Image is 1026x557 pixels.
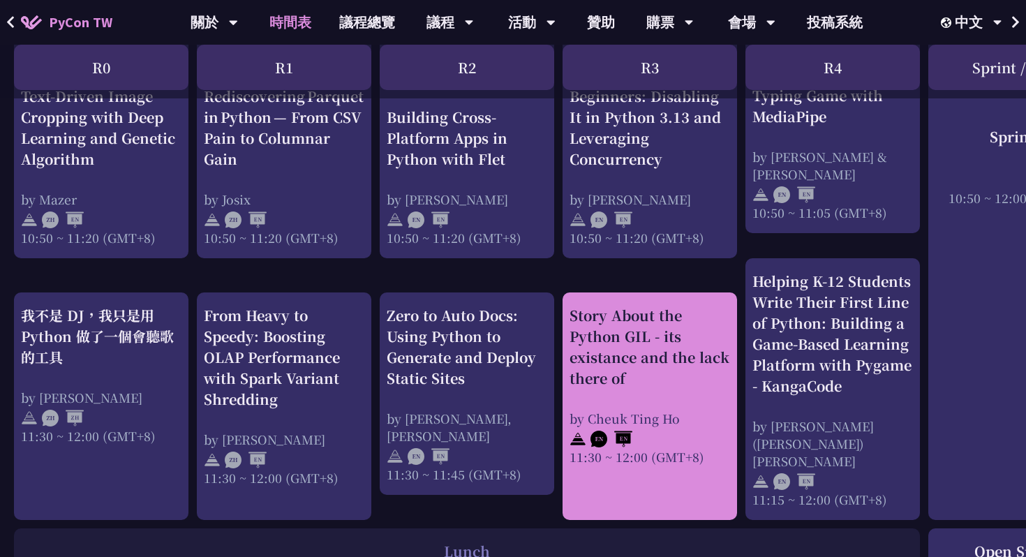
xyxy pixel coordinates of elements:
[387,211,403,228] img: svg+xml;base64,PHN2ZyB4bWxucz0iaHR0cDovL3d3dy53My5vcmcvMjAwMC9zdmciIHdpZHRoPSIyNCIgaGVpZ2h0PSIyNC...
[387,466,547,483] div: 11:30 ~ 11:45 (GMT+8)
[752,473,769,490] img: svg+xml;base64,PHN2ZyB4bWxucz0iaHR0cDovL3d3dy53My5vcmcvMjAwMC9zdmciIHdpZHRoPSIyNCIgaGVpZ2h0PSIyNC...
[752,271,913,396] div: Helping K-12 Students Write Their First Line of Python: Building a Game-Based Learning Platform w...
[204,86,364,170] div: Rediscovering Parquet in Python — From CSV Pain to Columnar Gain
[752,43,913,221] a: Spell it with Sign Language: An Asl Typing Game with MediaPipe by [PERSON_NAME] & [PERSON_NAME] 1...
[42,410,84,426] img: ZHZH.38617ef.svg
[204,305,364,410] div: From Heavy to Speedy: Boosting OLAP Performance with Spark Variant Shredding
[225,452,267,468] img: ZHEN.371966e.svg
[204,469,364,487] div: 11:30 ~ 12:00 (GMT+8)
[204,305,364,508] a: From Heavy to Speedy: Boosting OLAP Performance with Spark Variant Shredding by [PERSON_NAME] 11:...
[773,186,815,203] img: ENEN.5a408d1.svg
[570,305,730,508] a: Story About the Python GIL - its existance and the lack there of by Cheuk Ting Ho 11:30 ~ 12:00 (...
[408,211,449,228] img: ENEN.5a408d1.svg
[21,410,38,426] img: svg+xml;base64,PHN2ZyB4bWxucz0iaHR0cDovL3d3dy53My5vcmcvMjAwMC9zdmciIHdpZHRoPSIyNCIgaGVpZ2h0PSIyNC...
[21,305,181,368] div: 我不是 DJ，我只是用 Python 做了一個會聽歌的工具
[42,211,84,228] img: ZHEN.371966e.svg
[590,211,632,228] img: ENEN.5a408d1.svg
[7,5,126,40] a: PyCon TW
[14,45,188,90] div: R0
[941,17,955,28] img: Locale Icon
[387,305,547,483] a: Zero to Auto Docs: Using Python to Generate and Deploy Static Sites by [PERSON_NAME], [PERSON_NAM...
[387,43,547,246] a: Building Cross-Platform Apps in Python with Flet by [PERSON_NAME] 10:50 ~ 11:20 (GMT+8)
[21,305,181,508] a: 我不是 DJ，我只是用 Python 做了一個會聽歌的工具 by [PERSON_NAME] 11:30 ~ 12:00 (GMT+8)
[387,410,547,445] div: by [PERSON_NAME], [PERSON_NAME]
[570,44,730,170] div: An Introduction to the GIL for Python Beginners: Disabling It in Python 3.13 and Leveraging Concu...
[387,107,547,170] div: Building Cross-Platform Apps in Python with Flet
[752,491,913,508] div: 11:15 ~ 12:00 (GMT+8)
[570,305,730,389] div: Story About the Python GIL - its existance and the lack there of
[752,271,913,508] a: Helping K-12 Students Write Their First Line of Python: Building a Game-Based Learning Platform w...
[387,229,547,246] div: 10:50 ~ 11:20 (GMT+8)
[197,45,371,90] div: R1
[21,211,38,228] img: svg+xml;base64,PHN2ZyB4bWxucz0iaHR0cDovL3d3dy53My5vcmcvMjAwMC9zdmciIHdpZHRoPSIyNCIgaGVpZ2h0PSIyNC...
[204,452,221,468] img: svg+xml;base64,PHN2ZyB4bWxucz0iaHR0cDovL3d3dy53My5vcmcvMjAwMC9zdmciIHdpZHRoPSIyNCIgaGVpZ2h0PSIyNC...
[380,45,554,90] div: R2
[21,43,181,246] a: Text-Driven Image Cropping with Deep Learning and Genetic Algorithm by Mazer 10:50 ~ 11:20 (GMT+8)
[49,12,112,33] span: PyCon TW
[204,211,221,228] img: svg+xml;base64,PHN2ZyB4bWxucz0iaHR0cDovL3d3dy53My5vcmcvMjAwMC9zdmciIHdpZHRoPSIyNCIgaGVpZ2h0PSIyNC...
[752,148,913,183] div: by [PERSON_NAME] & [PERSON_NAME]
[21,15,42,29] img: Home icon of PyCon TW 2025
[570,211,586,228] img: svg+xml;base64,PHN2ZyB4bWxucz0iaHR0cDovL3d3dy53My5vcmcvMjAwMC9zdmciIHdpZHRoPSIyNCIgaGVpZ2h0PSIyNC...
[387,305,547,389] div: Zero to Auto Docs: Using Python to Generate and Deploy Static Sites
[570,229,730,246] div: 10:50 ~ 11:20 (GMT+8)
[570,191,730,208] div: by [PERSON_NAME]
[21,191,181,208] div: by Mazer
[752,417,913,470] div: by [PERSON_NAME] ([PERSON_NAME]) [PERSON_NAME]
[21,229,181,246] div: 10:50 ~ 11:20 (GMT+8)
[570,448,730,466] div: 11:30 ~ 12:00 (GMT+8)
[570,410,730,427] div: by Cheuk Ting Ho
[752,186,769,203] img: svg+xml;base64,PHN2ZyB4bWxucz0iaHR0cDovL3d3dy53My5vcmcvMjAwMC9zdmciIHdpZHRoPSIyNCIgaGVpZ2h0PSIyNC...
[21,86,181,170] div: Text-Driven Image Cropping with Deep Learning and Genetic Algorithm
[225,211,267,228] img: ZHEN.371966e.svg
[570,43,730,246] a: An Introduction to the GIL for Python Beginners: Disabling It in Python 3.13 and Leveraging Concu...
[773,473,815,490] img: ENEN.5a408d1.svg
[21,427,181,445] div: 11:30 ~ 12:00 (GMT+8)
[204,191,364,208] div: by Josix
[408,448,449,465] img: ENEN.5a408d1.svg
[21,389,181,406] div: by [PERSON_NAME]
[387,448,403,465] img: svg+xml;base64,PHN2ZyB4bWxucz0iaHR0cDovL3d3dy53My5vcmcvMjAwMC9zdmciIHdpZHRoPSIyNCIgaGVpZ2h0PSIyNC...
[570,431,586,447] img: svg+xml;base64,PHN2ZyB4bWxucz0iaHR0cDovL3d3dy53My5vcmcvMjAwMC9zdmciIHdpZHRoPSIyNCIgaGVpZ2h0PSIyNC...
[387,191,547,208] div: by [PERSON_NAME]
[204,43,364,246] a: Rediscovering Parquet in Python — From CSV Pain to Columnar Gain by Josix 10:50 ~ 11:20 (GMT+8)
[204,431,364,448] div: by [PERSON_NAME]
[752,204,913,221] div: 10:50 ~ 11:05 (GMT+8)
[745,45,920,90] div: R4
[204,229,364,246] div: 10:50 ~ 11:20 (GMT+8)
[563,45,737,90] div: R3
[590,431,632,447] img: ENEN.5a408d1.svg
